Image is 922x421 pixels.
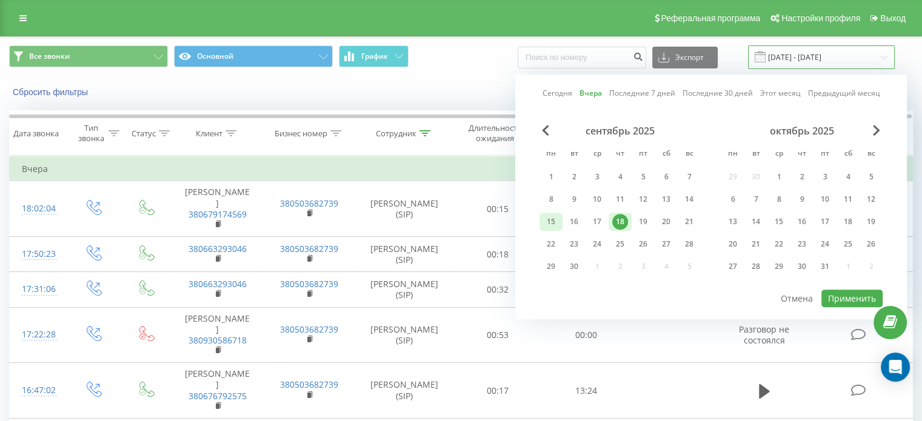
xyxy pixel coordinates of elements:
div: вс 12 окт. 2025 г. [860,190,883,208]
div: пн 29 сент. 2025 г. [540,257,563,276]
div: пт 26 сент. 2025 г. [632,235,655,253]
div: 9 [794,191,810,207]
abbr: воскресенье [680,145,698,164]
abbr: среда [770,145,788,164]
abbr: суббота [839,145,857,164]
abbr: суббота [657,145,675,164]
td: [PERSON_NAME] (SIP) [355,237,454,272]
div: Тип звонка [76,123,105,144]
div: сб 27 сент. 2025 г. [655,235,678,253]
a: 380503682739 [280,197,338,209]
div: пт 24 окт. 2025 г. [813,235,837,253]
div: вс 28 сент. 2025 г. [678,235,701,253]
div: пн 20 окт. 2025 г. [721,235,744,253]
a: Последние 7 дней [609,88,675,99]
div: 21 [748,236,764,252]
div: 12 [863,191,879,207]
td: [PERSON_NAME] (SIP) [355,272,454,307]
div: пн 1 сент. 2025 г. [540,168,563,186]
div: 5 [635,169,651,185]
div: 10 [817,191,833,207]
div: 25 [612,236,628,252]
div: 24 [589,236,605,252]
div: 11 [612,191,628,207]
td: [PERSON_NAME] [172,307,263,363]
span: Все звонки [29,51,70,61]
td: [PERSON_NAME] (SIP) [355,181,454,237]
a: Вчера [580,88,602,99]
div: пн 6 окт. 2025 г. [721,190,744,208]
a: 380503682739 [280,278,338,290]
div: вс 14 сент. 2025 г. [678,190,701,208]
div: пт 19 сент. 2025 г. [632,213,655,231]
div: 29 [771,259,787,274]
div: вт 21 окт. 2025 г. [744,235,767,253]
a: 380503682739 [280,379,338,390]
div: ср 8 окт. 2025 г. [767,190,790,208]
div: 7 [748,191,764,207]
div: вс 7 сент. 2025 г. [678,168,701,186]
div: 30 [794,259,810,274]
button: Экспорт [652,47,718,68]
div: 18 [840,214,856,230]
div: чт 23 окт. 2025 г. [790,235,813,253]
div: сб 20 сент. 2025 г. [655,213,678,231]
div: 26 [635,236,651,252]
div: 25 [840,236,856,252]
td: 00:00 [542,307,630,363]
span: Разговор не состоялся [739,323,789,346]
input: Поиск по номеру [518,47,646,68]
div: Дата звонка [13,128,59,139]
div: 7 [681,169,697,185]
div: сб 11 окт. 2025 г. [837,190,860,208]
div: 19 [635,214,651,230]
td: [PERSON_NAME] (SIP) [355,307,454,363]
div: ср 3 сент. 2025 г. [586,168,609,186]
abbr: понедельник [724,145,742,164]
div: чт 4 сент. 2025 г. [609,168,632,186]
div: 15 [771,214,787,230]
td: 00:17 [454,363,542,419]
div: 13 [658,191,674,207]
div: сб 4 окт. 2025 г. [837,168,860,186]
td: Вчера [10,157,913,181]
div: вс 21 сент. 2025 г. [678,213,701,231]
button: Отмена [774,290,820,307]
div: 6 [658,169,674,185]
div: 19 [863,214,879,230]
td: 00:32 [454,272,542,307]
div: 17:22:28 [22,323,54,346]
div: вс 19 окт. 2025 г. [860,213,883,231]
div: Бизнес номер [275,128,327,139]
div: 8 [771,191,787,207]
div: 17:50:23 [22,242,54,266]
div: пт 10 окт. 2025 г. [813,190,837,208]
div: 8 [543,191,559,207]
div: пт 5 сент. 2025 г. [632,168,655,186]
div: пт 31 окт. 2025 г. [813,257,837,276]
div: 20 [658,214,674,230]
div: 13 [725,214,741,230]
div: октябрь 2025 [721,125,883,137]
td: 13:24 [542,363,630,419]
div: 15 [543,214,559,230]
div: Статус [132,128,156,139]
div: пт 17 окт. 2025 г. [813,213,837,231]
div: вт 28 окт. 2025 г. [744,257,767,276]
div: ср 15 окт. 2025 г. [767,213,790,231]
td: [PERSON_NAME] (SIP) [355,363,454,419]
div: 27 [658,236,674,252]
div: ср 22 окт. 2025 г. [767,235,790,253]
div: 16 [566,214,582,230]
div: 6 [725,191,741,207]
div: 2 [566,169,582,185]
div: сб 18 окт. 2025 г. [837,213,860,231]
button: Сбросить фильтры [9,87,94,98]
span: Previous Month [542,125,549,136]
div: чт 30 окт. 2025 г. [790,257,813,276]
a: Последние 30 дней [683,88,753,99]
div: пн 13 окт. 2025 г. [721,213,744,231]
div: Open Intercom Messenger [881,353,910,382]
div: чт 16 окт. 2025 г. [790,213,813,231]
div: 17 [817,214,833,230]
